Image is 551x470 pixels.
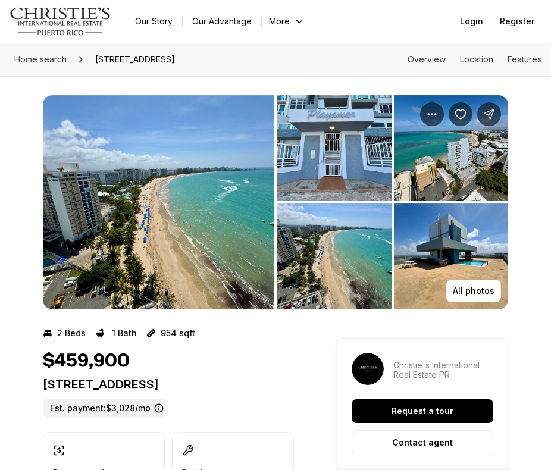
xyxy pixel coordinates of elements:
p: [STREET_ADDRESS] [43,377,294,391]
a: Home search [10,50,71,69]
li: 1 of 5 [43,95,274,309]
label: Est. payment: $3,028/mo [43,399,168,418]
p: 2 Beds [57,328,86,338]
button: Save Property: 1 CALLE AMAPOLA #11A [449,102,472,126]
button: Property options [420,102,444,126]
h1: $459,900 [43,350,130,372]
p: All photos [453,286,494,296]
button: View image gallery [277,95,392,201]
nav: Page section menu [408,55,541,64]
a: Skip to: Overview [408,54,446,64]
button: View image gallery [394,203,509,309]
div: Listing Photos [43,95,508,309]
span: Register [500,17,534,26]
button: Request a tour [352,399,493,423]
a: Our Story [126,13,182,30]
p: Request a tour [392,406,453,416]
a: Skip to: Location [460,54,493,64]
button: View image gallery [394,95,509,201]
li: 2 of 5 [277,95,508,309]
a: Our Advantage [183,13,261,30]
button: View image gallery [43,95,274,309]
span: [STREET_ADDRESS] [90,50,180,69]
button: Register [493,10,541,33]
button: Share Property: 1 CALLE AMAPOLA #11A [477,102,501,126]
span: Login [460,17,483,26]
p: Contact agent [392,438,453,447]
a: Skip to: Features [508,54,541,64]
button: More [262,13,312,30]
button: Contact agent [352,430,493,455]
button: Login [453,10,490,33]
button: All photos [446,280,501,302]
p: 954 sqft [161,328,195,338]
img: logo [10,7,111,36]
span: Home search [14,54,67,64]
p: 1 Bath [112,328,137,338]
p: Christie's International Real Estate PR [393,361,493,380]
button: View image gallery [277,203,392,309]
